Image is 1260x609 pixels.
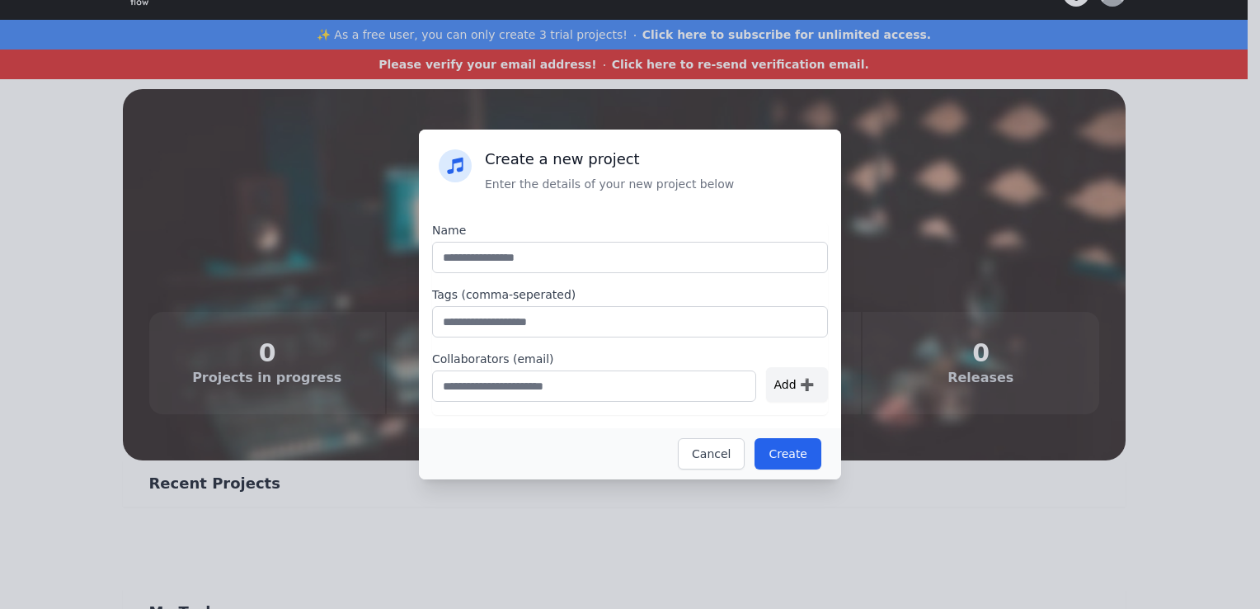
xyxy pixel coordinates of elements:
p: Enter the details of your new project below [485,176,734,192]
label: Collaborators (email) [432,351,828,367]
button: Create [755,438,821,470]
label: Name [432,222,466,238]
div: Add ➕ [766,367,828,402]
button: Cancel [678,438,745,470]
h3: Create a new project [485,149,734,169]
label: Tags (comma-seperated) [432,286,828,303]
